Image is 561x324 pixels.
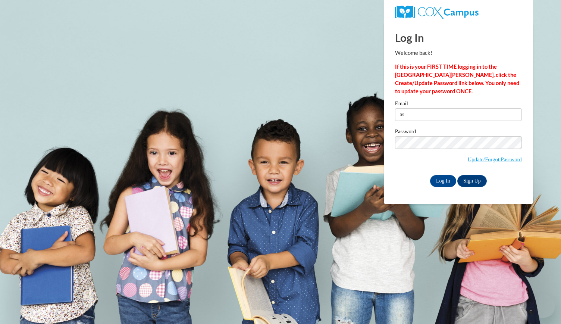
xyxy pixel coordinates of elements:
[395,63,519,94] strong: If this is your FIRST TIME logging in to the [GEOGRAPHIC_DATA][PERSON_NAME], click the Create/Upd...
[395,30,522,45] h1: Log In
[395,6,522,19] a: COX Campus
[395,101,522,108] label: Email
[457,175,486,187] a: Sign Up
[468,156,522,162] a: Update/Forgot Password
[531,294,555,318] iframe: Button to launch messaging window
[395,6,479,19] img: COX Campus
[395,129,522,136] label: Password
[395,49,522,57] p: Welcome back!
[430,175,456,187] input: Log In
